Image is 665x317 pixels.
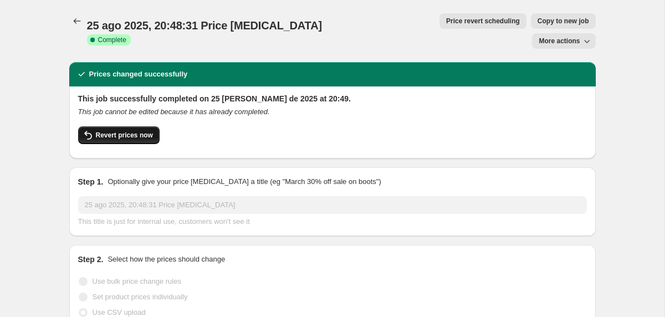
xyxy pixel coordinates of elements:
[87,19,322,32] span: 25 ago 2025, 20:48:31 Price [MEDICAL_DATA]
[78,176,104,187] h2: Step 1.
[108,254,225,265] p: Select how the prices should change
[108,176,381,187] p: Optionally give your price [MEDICAL_DATA] a title (eg "March 30% off sale on boots")
[98,35,126,44] span: Complete
[78,254,104,265] h2: Step 2.
[539,37,580,45] span: More actions
[532,33,595,49] button: More actions
[96,131,153,140] span: Revert prices now
[78,126,160,144] button: Revert prices now
[93,293,188,301] span: Set product prices individually
[538,17,589,25] span: Copy to new job
[78,93,587,104] h2: This job successfully completed on 25 [PERSON_NAME] de 2025 at 20:49.
[78,108,270,116] i: This job cannot be edited because it has already completed.
[78,196,587,214] input: 30% off holiday sale
[531,13,596,29] button: Copy to new job
[93,277,181,285] span: Use bulk price change rules
[78,217,250,226] span: This title is just for internal use, customers won't see it
[439,13,526,29] button: Price revert scheduling
[69,13,85,29] button: Price change jobs
[89,69,188,80] h2: Prices changed successfully
[446,17,520,25] span: Price revert scheduling
[93,308,146,316] span: Use CSV upload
